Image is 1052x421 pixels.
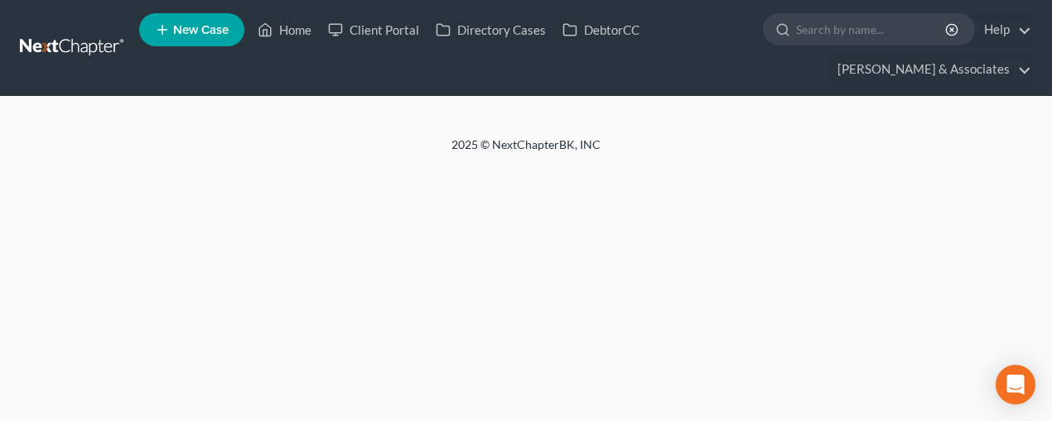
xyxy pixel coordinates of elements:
[320,15,427,45] a: Client Portal
[796,14,948,45] input: Search by name...
[829,55,1031,84] a: [PERSON_NAME] & Associates
[249,15,320,45] a: Home
[996,365,1035,404] div: Open Intercom Messenger
[554,15,648,45] a: DebtorCC
[427,15,554,45] a: Directory Cases
[173,24,229,36] span: New Case
[54,136,998,166] div: 2025 © NextChapterBK, INC
[976,15,1031,45] a: Help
